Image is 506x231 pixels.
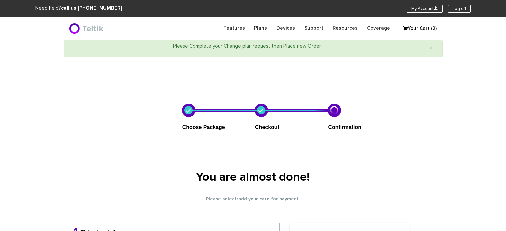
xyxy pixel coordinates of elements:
[272,22,300,35] a: Devices
[362,22,395,35] a: Coverage
[69,196,438,203] p: Please select/add your card for payment.
[429,45,433,52] span: ×
[300,22,328,35] a: Support
[64,40,443,57] div: Please Complete your Change plan request then Place new Order
[434,6,438,10] i: U
[219,22,250,35] a: Features
[61,6,122,11] strong: call us [PHONE_NUMBER]
[182,124,225,130] span: Choose Package
[425,42,437,54] button: Close
[407,5,443,13] a: My AccountU
[400,24,433,34] a: Your Cart (2)
[328,124,361,130] span: Confirmation
[255,124,279,130] span: Checkout
[35,6,122,11] span: Need help?
[328,22,362,35] a: Resources
[147,171,360,184] h1: You are almost done!
[448,5,471,13] a: Log off
[69,22,105,35] img: BriteX
[250,22,272,35] a: Plans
